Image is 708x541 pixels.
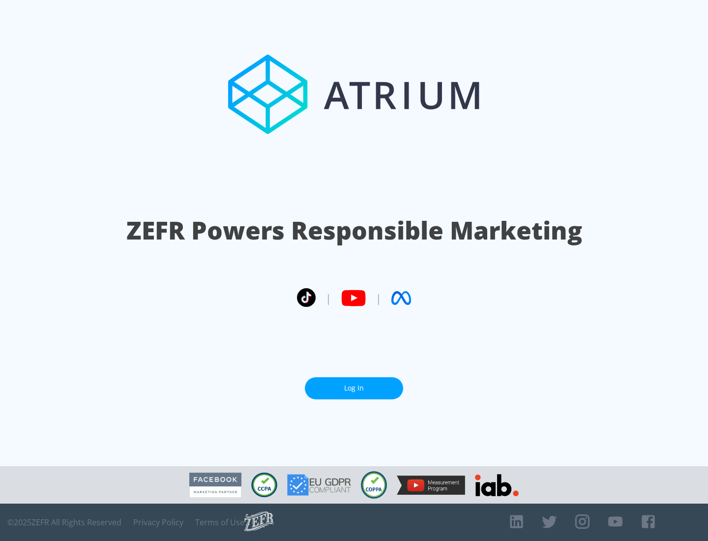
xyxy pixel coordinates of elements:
img: Facebook Marketing Partner [189,473,241,498]
img: CCPA Compliant [251,473,277,497]
span: | [325,291,331,305]
span: | [376,291,382,305]
span: © 2025 ZEFR All Rights Reserved [7,517,121,527]
img: COPPA Compliant [361,471,387,499]
img: IAB [475,474,519,496]
img: YouTube Measurement Program [397,476,465,495]
img: GDPR Compliant [287,474,351,496]
h1: ZEFR Powers Responsible Marketing [126,213,582,247]
a: Privacy Policy [133,517,183,527]
a: Terms of Use [195,517,244,527]
a: Log In [305,377,403,399]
